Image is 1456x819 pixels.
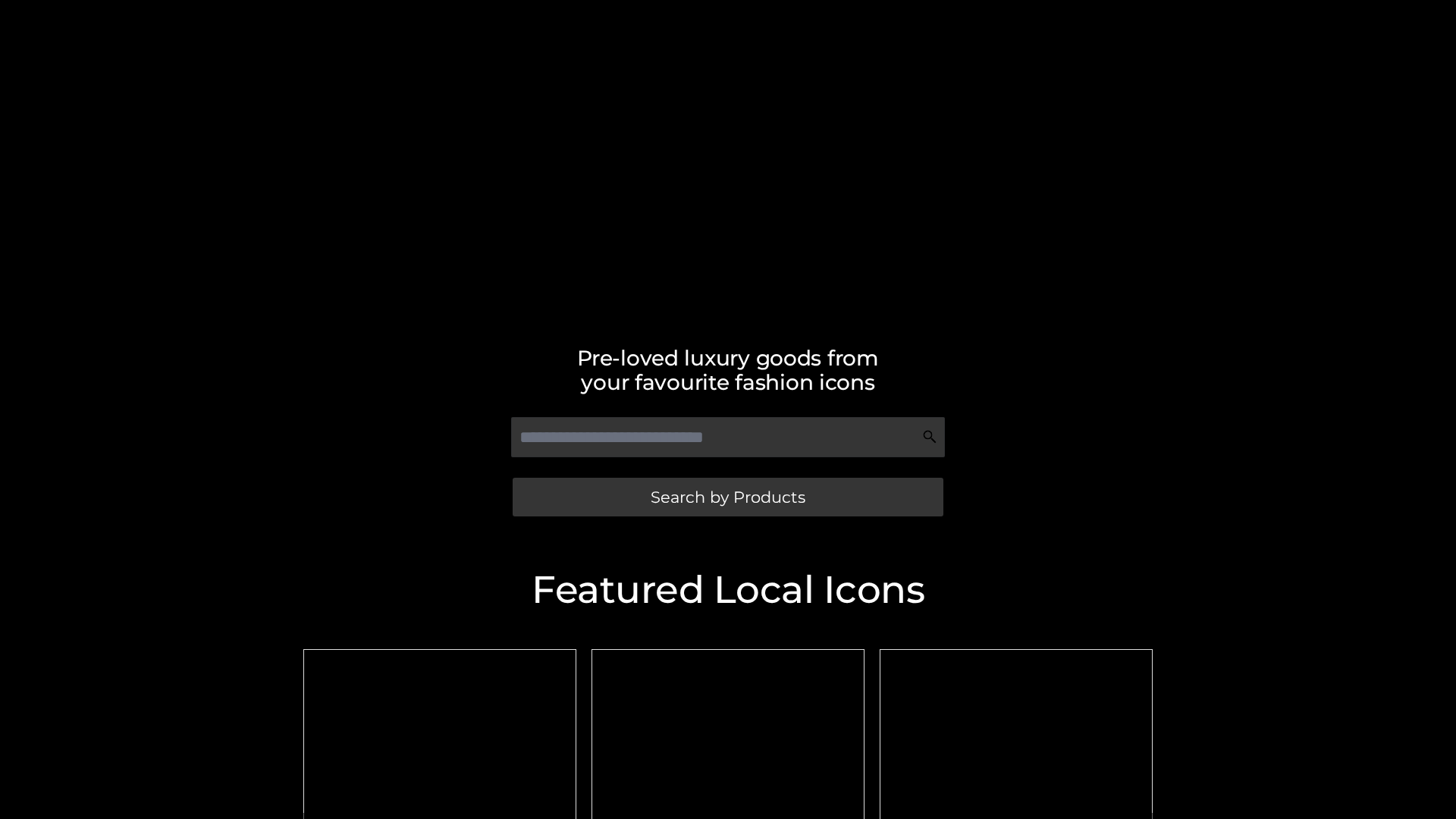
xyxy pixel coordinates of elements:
[513,478,943,516] a: Search by Products
[651,489,805,505] span: Search by Products
[296,346,1160,394] h2: Pre-loved luxury goods from your favourite fashion icons
[296,571,1160,609] h2: Featured Local Icons​
[922,429,937,444] img: Search Icon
